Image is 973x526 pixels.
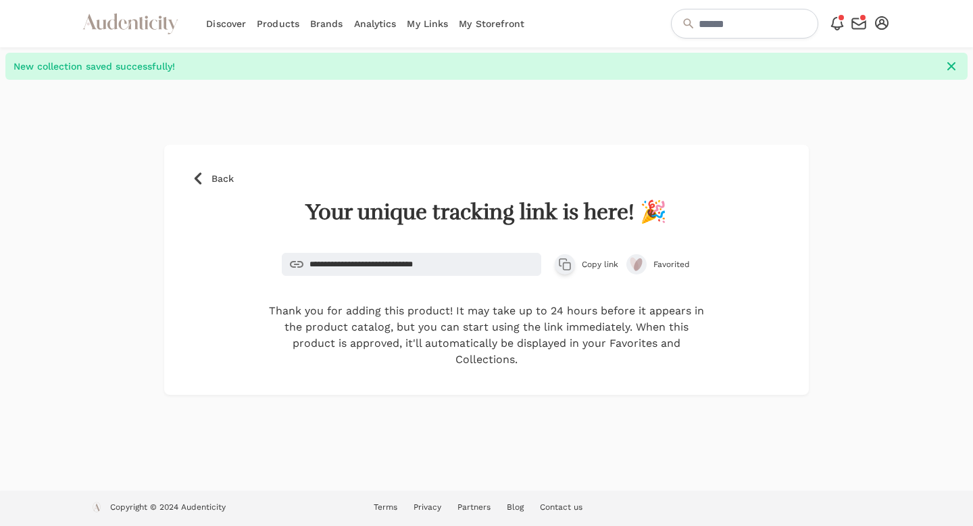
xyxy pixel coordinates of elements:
[14,59,937,73] span: New collection saved successfully!
[110,502,226,515] p: Copyright © 2024 Audenticity
[374,502,397,512] a: Terms
[626,254,691,274] button: Favorited
[555,253,618,276] button: Copy link
[540,502,582,512] a: Contact us
[211,172,234,185] span: Back
[582,259,618,270] span: Copy link
[414,502,441,512] a: Privacy
[191,172,782,185] a: Back
[457,502,491,512] a: Partners
[265,199,708,226] h1: Your unique tracking link is here! 🎉
[653,259,691,270] span: Favorited
[507,502,524,512] a: Blog
[265,303,708,368] p: Thank you for adding this product! It may take up to 24 hours before it appears in the product ca...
